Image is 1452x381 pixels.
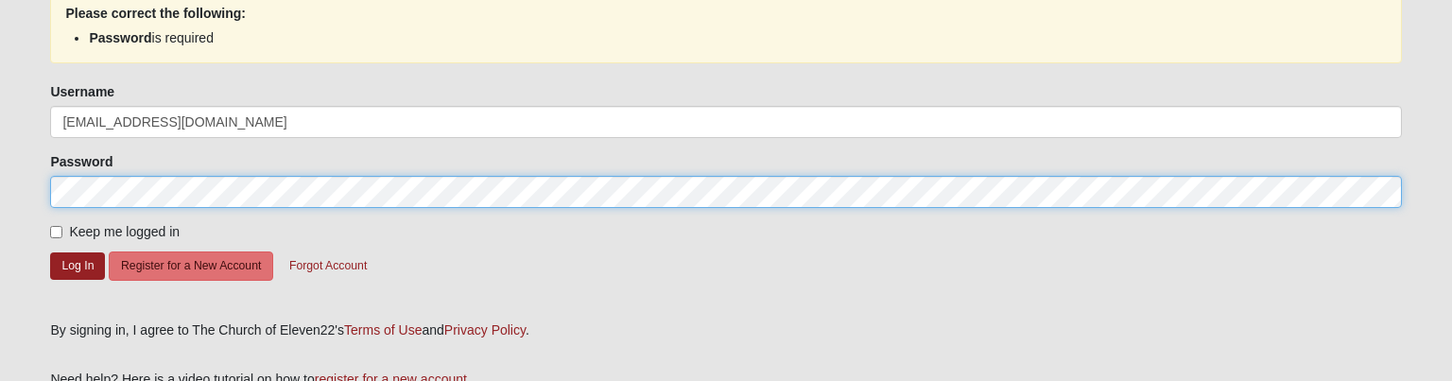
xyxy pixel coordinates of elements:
button: Register for a New Account [109,251,273,281]
div: By signing in, I agree to The Church of Eleven22's and . [50,320,1401,340]
strong: Password [89,30,151,45]
span: Keep me logged in [69,224,180,239]
button: Forgot Account [277,251,379,281]
input: Keep me logged in [50,226,62,238]
li: is required [89,28,1362,48]
label: Username [50,82,114,101]
label: Password [50,152,112,171]
button: Log In [50,252,105,280]
a: Terms of Use [344,322,422,338]
a: Privacy Policy [444,322,526,338]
